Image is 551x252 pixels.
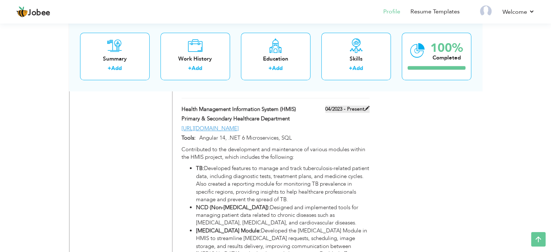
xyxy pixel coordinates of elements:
[349,65,352,73] label: +
[502,8,535,16] a: Welcome
[383,8,400,16] a: Profile
[111,65,122,72] a: Add
[430,54,463,62] div: Completed
[181,125,239,132] a: [URL][DOMAIN_NAME]
[16,6,50,18] a: Jobee
[325,106,370,113] label: 04/2023 - Present
[196,134,369,142] p: Angular 14, .NET 6 Microservices, SQL
[196,165,204,172] strong: TB:
[430,42,463,54] div: 100%
[166,55,224,63] div: Work History
[181,134,196,142] label: Tools:
[196,204,270,211] strong: NCD (Non-[MEDICAL_DATA]):
[28,9,50,17] span: Jobee
[188,65,192,73] label: +
[181,146,369,161] p: Contributed to the development and maintenance of various modules within the HMIS project, which ...
[247,55,305,63] div: Education
[108,65,111,73] label: +
[480,5,492,17] img: Profile Img
[196,204,369,227] li: Designed and implemented tools for managing patient data related to chronic diseases such as [MED...
[86,55,144,63] div: Summary
[352,65,363,72] a: Add
[268,65,272,73] label: +
[196,227,261,234] strong: [MEDICAL_DATA] Module:
[272,65,283,72] a: Add
[181,115,303,123] label: Primary & Secondary Healthcare Department
[196,165,369,203] li: Developed features to manage and track tuberculosis-related patient data, including diagnostic te...
[16,6,28,18] img: jobee.io
[410,8,460,16] a: Resume Templates
[192,65,202,72] a: Add
[327,55,385,63] div: Skills
[181,106,303,113] label: Health Management Information System (HMIS)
